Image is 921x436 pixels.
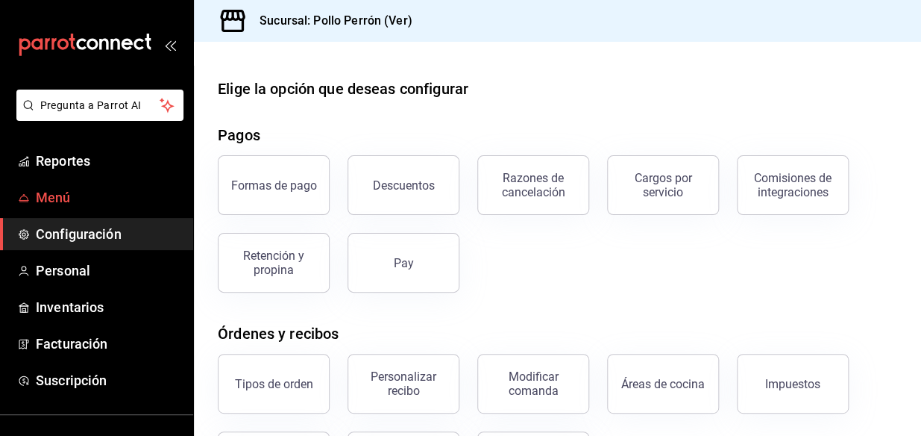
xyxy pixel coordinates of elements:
[164,39,176,51] button: open_drawer_menu
[487,171,579,199] div: Razones de cancelación
[10,108,183,124] a: Pregunta a Parrot AI
[621,377,705,391] div: Áreas de cocina
[746,171,839,199] div: Comisiones de integraciones
[357,370,450,398] div: Personalizar recibo
[348,233,459,293] button: Pay
[765,377,820,391] div: Impuestos
[235,377,313,391] div: Tipos de orden
[477,354,589,414] button: Modificar comanda
[348,155,459,215] button: Descuentos
[36,334,181,354] span: Facturación
[218,354,330,414] button: Tipos de orden
[487,370,579,398] div: Modificar comanda
[477,155,589,215] button: Razones de cancelación
[218,78,468,100] div: Elige la opción que deseas configurar
[348,354,459,414] button: Personalizar recibo
[218,233,330,293] button: Retención y propina
[394,256,414,270] div: Pay
[36,370,181,390] span: Suscripción
[218,155,330,215] button: Formas de pago
[607,155,719,215] button: Cargos por servicio
[36,187,181,208] span: Menú
[36,224,181,244] span: Configuración
[36,151,181,171] span: Reportes
[231,178,317,193] div: Formas de pago
[617,171,709,199] div: Cargos por servicio
[607,354,719,414] button: Áreas de cocina
[36,297,181,317] span: Inventarios
[373,178,435,193] div: Descuentos
[737,155,849,215] button: Comisiones de integraciones
[16,90,183,121] button: Pregunta a Parrot AI
[248,12,412,30] h3: Sucursal: Pollo Perrón (Ver)
[40,98,160,113] span: Pregunta a Parrot AI
[227,249,320,277] div: Retención y propina
[36,261,181,281] span: Personal
[218,124,260,146] div: Pagos
[218,323,339,345] div: Órdenes y recibos
[737,354,849,414] button: Impuestos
